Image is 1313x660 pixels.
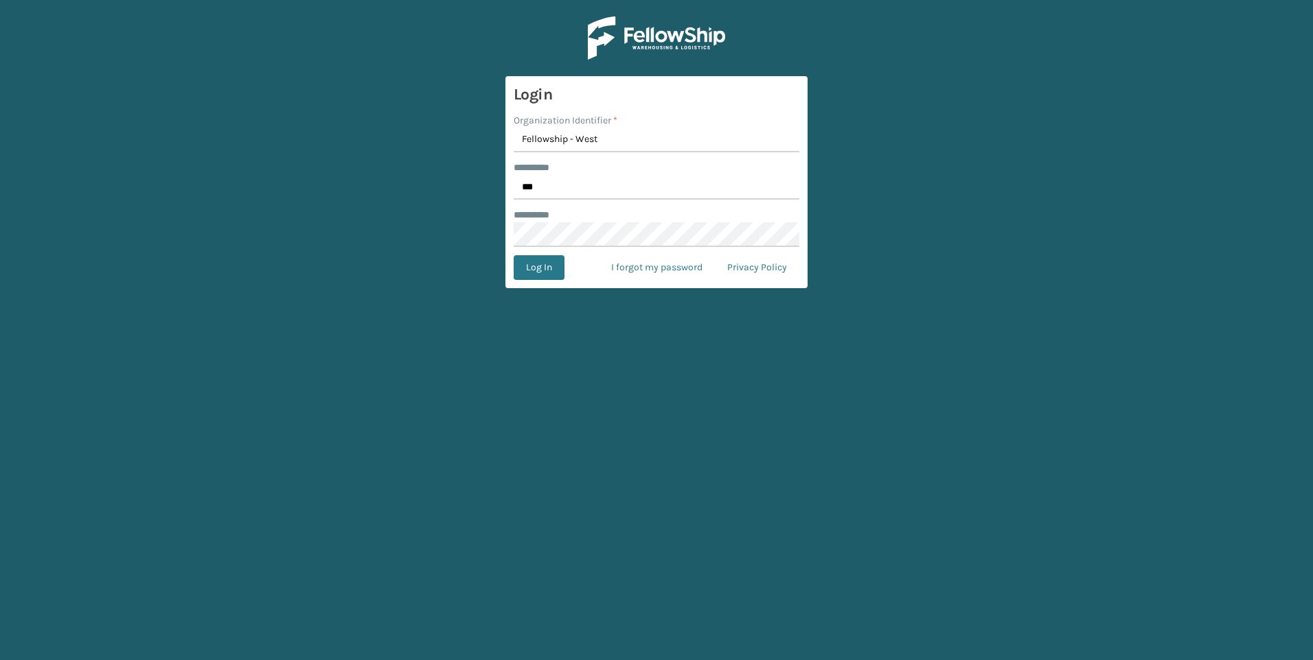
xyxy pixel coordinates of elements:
label: Organization Identifier [514,113,617,128]
a: Privacy Policy [715,255,799,280]
h3: Login [514,84,799,105]
img: Logo [588,16,725,60]
a: I forgot my password [599,255,715,280]
button: Log In [514,255,564,280]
